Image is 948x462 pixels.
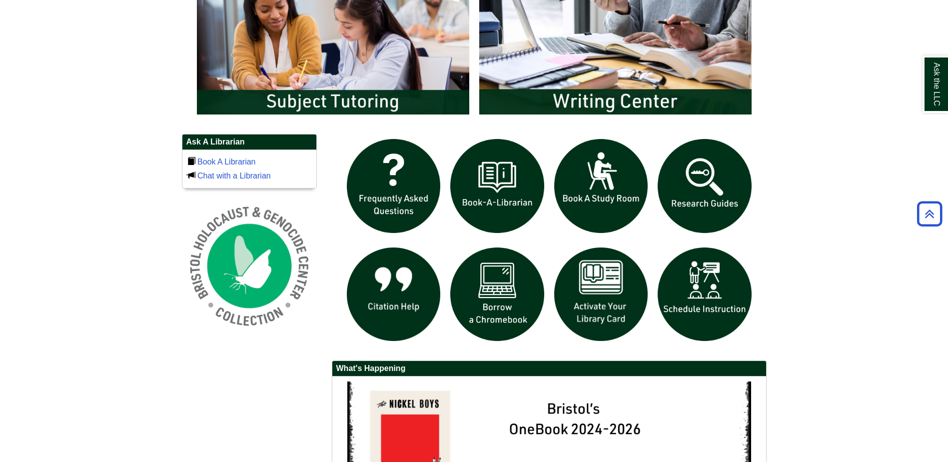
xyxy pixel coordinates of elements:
img: Book a Librarian icon links to book a librarian web page [445,134,549,238]
img: For faculty. Schedule Library Instruction icon links to form. [653,242,757,346]
img: Borrow a chromebook icon links to the borrow a chromebook web page [445,242,549,346]
img: Research Guides icon links to research guides web page [653,134,757,238]
a: Chat with a Librarian [197,171,271,180]
div: slideshow [342,134,757,350]
img: frequently asked questions [342,134,446,238]
img: activate Library Card icon links to form to activate student ID into library card [549,242,653,346]
h2: Ask A Librarian [182,134,316,150]
a: Book A Librarian [197,157,256,166]
img: citation help icon links to citation help guide page [342,242,446,346]
a: Back to Top [914,207,946,220]
h2: What's Happening [332,361,766,376]
img: Holocaust and Genocide Collection [182,198,317,333]
img: book a study room icon links to book a study room web page [549,134,653,238]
